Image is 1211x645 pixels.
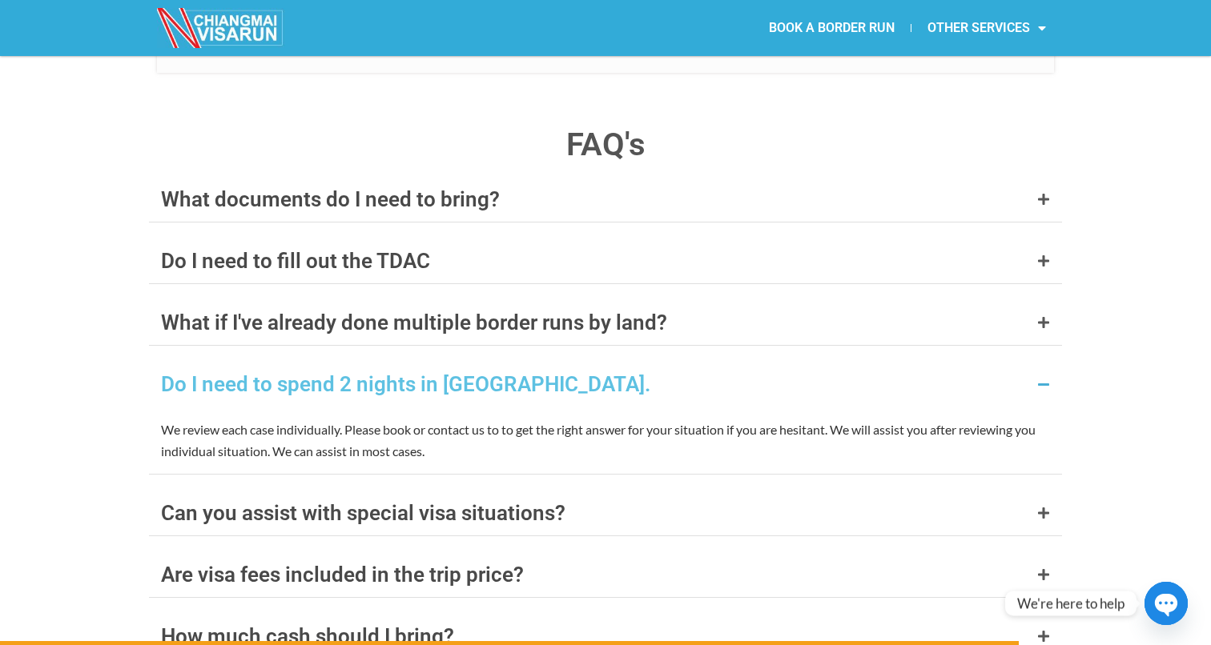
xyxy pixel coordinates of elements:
div: What if I've already done multiple border runs by land? [161,312,667,333]
p: We review each case individually. Please book or contact us to to get the right answer for your s... [161,419,1050,462]
div: Do I need to fill out the TDAC [161,250,430,271]
div: Do I need to spend 2 nights in [GEOGRAPHIC_DATA]. [161,374,650,395]
div: What documents do I need to bring? [161,189,500,210]
div: Can you assist with special visa situations? [161,503,565,523]
a: OTHER SERVICES [911,10,1062,46]
nav: Menu [605,10,1062,46]
div: Are visa fees included in the trip price? [161,564,524,585]
h4: FAQ's [149,129,1062,161]
a: BOOK A BORDER RUN [753,10,911,46]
